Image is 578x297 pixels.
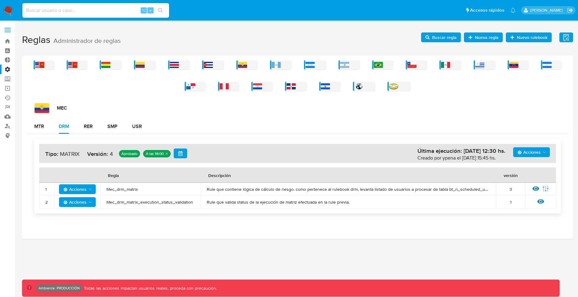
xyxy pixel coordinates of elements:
[154,6,167,15] button: search-icon
[510,8,516,13] a: Notificaciones
[22,6,169,14] input: Buscar usuario o caso...
[150,7,151,13] span: s
[530,7,565,13] p: david.garay@mercadolibre.com.co
[39,287,80,289] p: Ambiente: PRODUCCIÓN
[470,7,504,13] span: Accesos rápidos
[141,7,146,13] span: ⌥
[567,7,573,13] a: Salir
[82,285,217,291] p: Todas las acciones impactan usuarios reales, proceda con precaución.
